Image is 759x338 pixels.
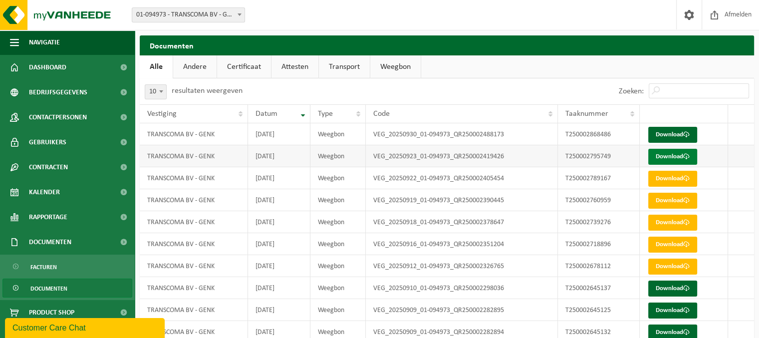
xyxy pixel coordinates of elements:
[248,189,310,211] td: [DATE]
[248,299,310,321] td: [DATE]
[140,277,248,299] td: TRANSCOMA BV - GENK
[30,258,57,277] span: Facturen
[648,193,697,209] a: Download
[373,110,390,118] span: Code
[366,277,557,299] td: VEG_20250910_01-094973_QR250002298036
[173,55,217,78] a: Andere
[310,189,366,211] td: Weegbon
[565,110,608,118] span: Taaknummer
[558,189,640,211] td: T250002760959
[310,233,366,255] td: Weegbon
[140,189,248,211] td: TRANSCOMA BV - GENK
[318,110,333,118] span: Type
[648,303,697,319] a: Download
[140,255,248,277] td: TRANSCOMA BV - GENK
[30,279,67,298] span: Documenten
[29,230,71,255] span: Documenten
[366,123,557,145] td: VEG_20250930_01-094973_QR250002488173
[29,205,67,230] span: Rapportage
[366,211,557,233] td: VEG_20250918_01-094973_QR250002378647
[140,299,248,321] td: TRANSCOMA BV - GENK
[29,180,60,205] span: Kalender
[255,110,277,118] span: Datum
[558,233,640,255] td: T250002718896
[248,255,310,277] td: [DATE]
[132,7,245,22] span: 01-094973 - TRANSCOMA BV - GENK
[145,84,167,99] span: 10
[29,300,74,325] span: Product Shop
[366,299,557,321] td: VEG_20250909_01-094973_QR250002282895
[5,316,167,338] iframe: chat widget
[310,277,366,299] td: Weegbon
[248,277,310,299] td: [DATE]
[558,277,640,299] td: T250002645137
[310,255,366,277] td: Weegbon
[366,189,557,211] td: VEG_20250919_01-094973_QR250002390445
[648,127,697,143] a: Download
[140,145,248,167] td: TRANSCOMA BV - GENK
[147,110,177,118] span: Vestiging
[619,87,644,95] label: Zoeken:
[172,87,243,95] label: resultaten weergeven
[366,167,557,189] td: VEG_20250922_01-094973_QR250002405454
[140,123,248,145] td: TRANSCOMA BV - GENK
[310,167,366,189] td: Weegbon
[370,55,421,78] a: Weegbon
[29,130,66,155] span: Gebruikers
[140,35,754,55] h2: Documenten
[248,233,310,255] td: [DATE]
[366,255,557,277] td: VEG_20250912_01-094973_QR250002326765
[140,211,248,233] td: TRANSCOMA BV - GENK
[558,255,640,277] td: T250002678112
[648,237,697,253] a: Download
[310,211,366,233] td: Weegbon
[558,167,640,189] td: T250002789167
[248,123,310,145] td: [DATE]
[29,80,87,105] span: Bedrijfsgegevens
[29,105,87,130] span: Contactpersonen
[648,171,697,187] a: Download
[248,211,310,233] td: [DATE]
[558,123,640,145] td: T250002868486
[132,8,245,22] span: 01-094973 - TRANSCOMA BV - GENK
[648,215,697,231] a: Download
[366,145,557,167] td: VEG_20250923_01-094973_QR250002419426
[310,145,366,167] td: Weegbon
[2,279,132,298] a: Documenten
[29,55,66,80] span: Dashboard
[648,281,697,297] a: Download
[217,55,271,78] a: Certificaat
[140,55,173,78] a: Alle
[310,299,366,321] td: Weegbon
[366,233,557,255] td: VEG_20250916_01-094973_QR250002351204
[29,30,60,55] span: Navigatie
[310,123,366,145] td: Weegbon
[248,145,310,167] td: [DATE]
[140,233,248,255] td: TRANSCOMA BV - GENK
[2,257,132,276] a: Facturen
[319,55,370,78] a: Transport
[648,149,697,165] a: Download
[248,167,310,189] td: [DATE]
[558,145,640,167] td: T250002795749
[145,85,166,99] span: 10
[558,211,640,233] td: T250002739276
[29,155,68,180] span: Contracten
[648,259,697,275] a: Download
[271,55,318,78] a: Attesten
[140,167,248,189] td: TRANSCOMA BV - GENK
[558,299,640,321] td: T250002645125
